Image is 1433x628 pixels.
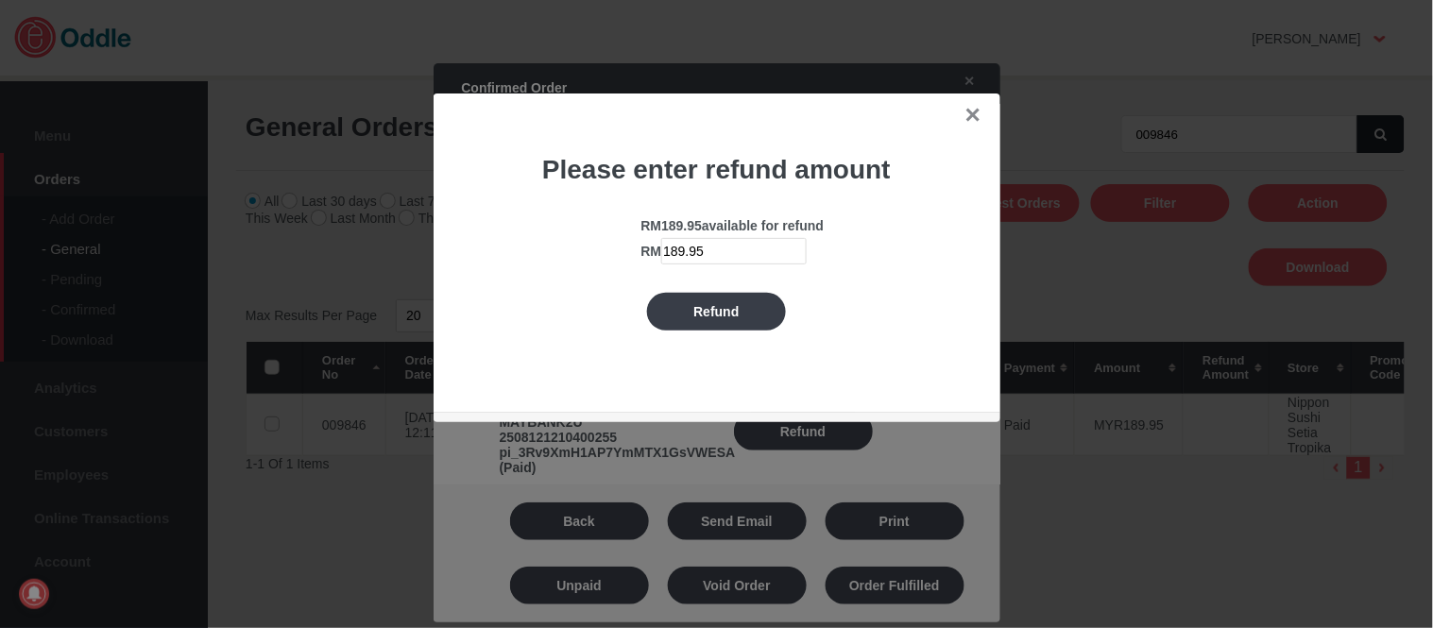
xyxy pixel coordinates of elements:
h1: Please enter refund amount [462,155,972,185]
span: RM [641,218,662,233]
span: 189.95 [661,218,702,233]
div: available for refund [641,218,953,233]
a: ✕ [964,104,981,127]
button: Refund [647,293,786,331]
span: RM [641,244,662,259]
